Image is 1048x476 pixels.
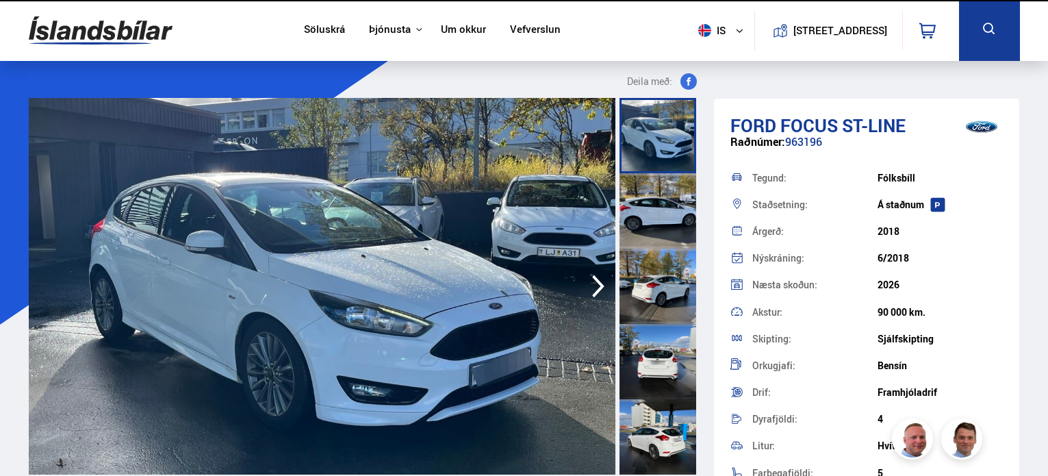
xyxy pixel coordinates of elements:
div: Drif: [752,388,878,397]
span: Raðnúmer: [730,134,785,149]
img: G0Ugv5HjCgRt.svg [29,8,172,53]
img: FbJEzSuNWCJXmdc-.webp [943,421,984,462]
div: Akstur: [752,308,878,317]
a: [STREET_ADDRESS] [762,11,895,50]
div: Fólksbíll [878,173,1003,184]
div: Framhjóladrif [878,387,1003,398]
div: Litur: [752,441,878,451]
div: Tegund: [752,173,878,183]
div: 963196 [730,136,1004,162]
div: Skipting: [752,334,878,344]
a: Vefverslun [510,23,561,38]
img: brand logo [954,105,1009,148]
button: Þjónusta [369,23,411,36]
span: is [693,24,727,37]
div: Sjálfskipting [878,334,1003,345]
span: Ford [730,113,776,138]
img: svg+xml;base64,PHN2ZyB4bWxucz0iaHR0cDovL3d3dy53My5vcmcvMjAwMC9zdmciIHdpZHRoPSI1MTIiIGhlaWdodD0iNT... [698,24,711,37]
button: [STREET_ADDRESS] [799,25,882,36]
div: Orkugjafi: [752,361,878,371]
div: Næsta skoðun: [752,280,878,290]
button: Deila með: [622,73,702,90]
div: Bensín [878,360,1003,371]
img: 3666067.jpeg [29,98,615,475]
a: Söluskrá [304,23,345,38]
div: 90 000 km. [878,307,1003,318]
span: Deila með: [627,73,672,90]
div: Á staðnum [878,199,1003,210]
div: Dyrafjöldi: [752,414,878,424]
div: 2026 [878,279,1003,290]
a: Um okkur [441,23,486,38]
div: Nýskráning: [752,253,878,263]
div: 6/2018 [878,253,1003,264]
div: Staðsetning: [752,200,878,210]
button: is [693,10,754,51]
div: 4 [878,414,1003,425]
div: 2018 [878,226,1003,237]
div: Árgerð: [752,227,878,236]
span: Focus ST-LINE [780,113,906,138]
div: Hvítur [878,440,1003,451]
img: siFngHWaQ9KaOqBr.png [894,421,935,462]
